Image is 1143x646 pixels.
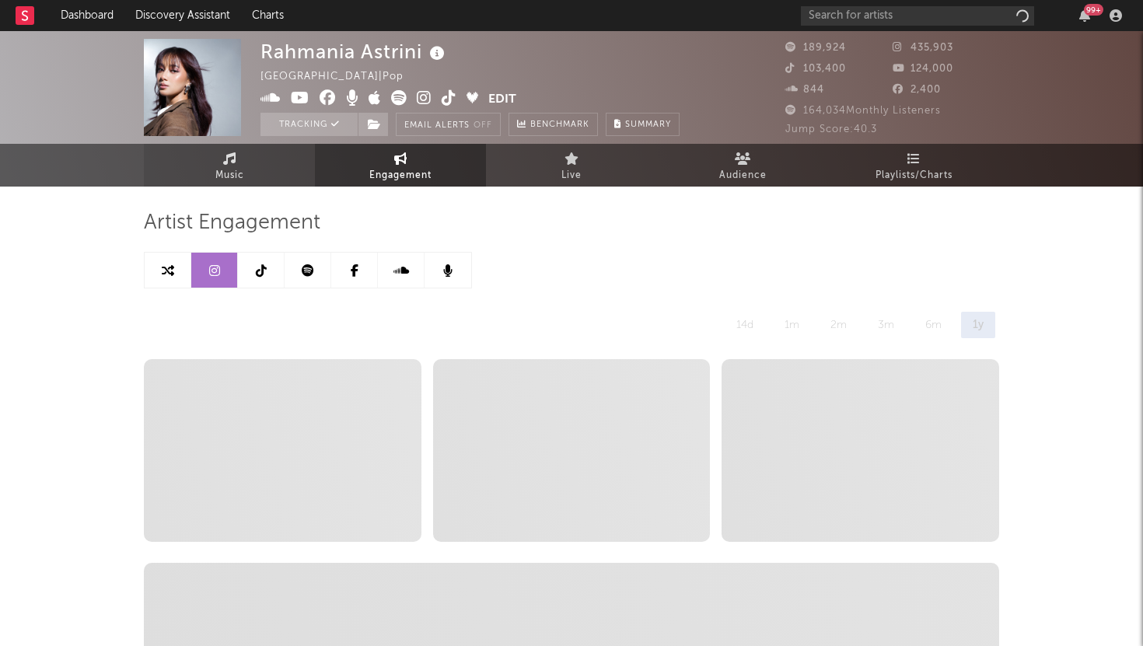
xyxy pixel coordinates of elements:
[785,64,846,74] span: 103,400
[315,144,486,187] a: Engagement
[369,166,432,185] span: Engagement
[144,144,315,187] a: Music
[725,312,765,338] div: 14d
[785,106,941,116] span: 164,034 Monthly Listeners
[561,166,582,185] span: Live
[657,144,828,187] a: Audience
[819,312,858,338] div: 2m
[260,113,358,136] button: Tracking
[876,166,952,185] span: Playlists/Charts
[893,64,953,74] span: 124,000
[785,124,877,134] span: Jump Score: 40.3
[773,312,811,338] div: 1m
[606,113,680,136] button: Summary
[486,144,657,187] a: Live
[961,312,995,338] div: 1y
[396,113,501,136] button: Email AlertsOff
[260,68,421,86] div: [GEOGRAPHIC_DATA] | Pop
[144,214,320,232] span: Artist Engagement
[509,113,598,136] a: Benchmark
[801,6,1034,26] input: Search for artists
[914,312,953,338] div: 6m
[785,85,824,95] span: 844
[215,166,244,185] span: Music
[260,39,449,65] div: Rahmania Astrini
[719,166,767,185] span: Audience
[474,121,492,130] em: Off
[488,90,516,110] button: Edit
[893,43,953,53] span: 435,903
[1084,4,1103,16] div: 99 +
[1079,9,1090,22] button: 99+
[866,312,906,338] div: 3m
[625,120,671,129] span: Summary
[530,116,589,134] span: Benchmark
[893,85,941,95] span: 2,400
[785,43,846,53] span: 189,924
[828,144,999,187] a: Playlists/Charts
